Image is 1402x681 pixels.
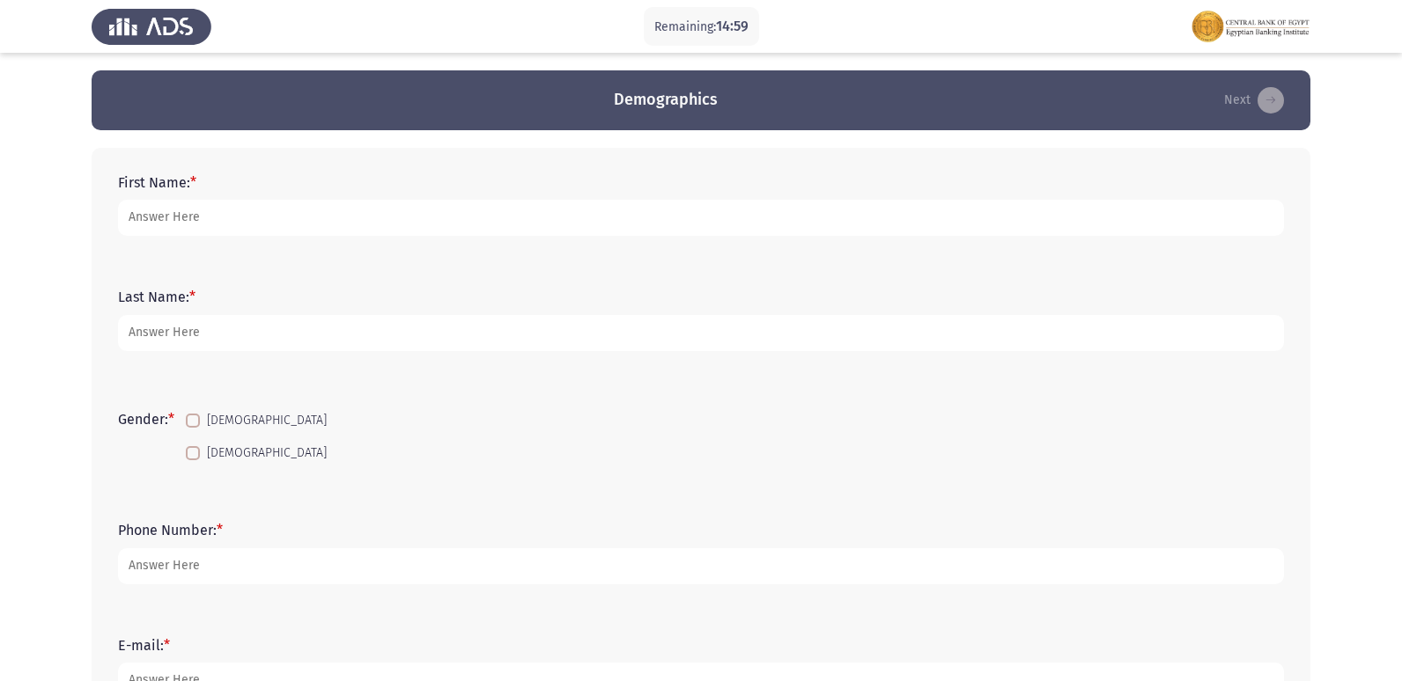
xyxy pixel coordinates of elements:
[118,174,196,191] label: First Name:
[118,200,1284,236] input: add answer text
[207,410,327,431] span: [DEMOGRAPHIC_DATA]
[118,637,170,654] label: E-mail:
[1191,2,1310,51] img: Assessment logo of FOCUS Assessment 3 Modules EN
[118,289,196,305] label: Last Name:
[118,315,1284,351] input: add answer text
[118,411,174,428] label: Gender:
[207,443,327,464] span: [DEMOGRAPHIC_DATA]
[1219,86,1289,114] button: load next page
[614,89,718,111] h3: Demographics
[92,2,211,51] img: Assess Talent Management logo
[654,16,749,38] p: Remaining:
[118,548,1284,584] input: add answer text
[118,522,223,538] label: Phone Number:
[716,18,749,34] span: 14:59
